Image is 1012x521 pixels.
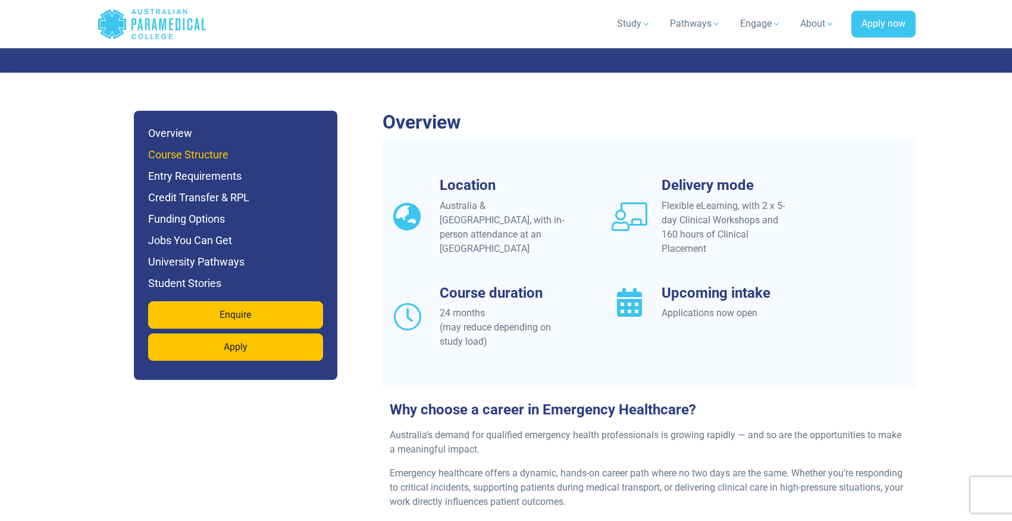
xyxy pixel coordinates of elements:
[148,146,323,163] h6: Course Structure
[733,7,788,40] a: Engage
[97,5,207,43] a: Australian Paramedical College
[662,306,791,320] div: Applications now open
[148,232,323,249] h6: Jobs You Can Get
[793,7,842,40] a: About
[148,275,323,292] h6: Student Stories
[390,428,908,457] p: Australia’s demand for qualified emergency health professionals is growing rapidly — and so are t...
[662,285,791,302] h3: Upcoming intake
[148,254,323,270] h6: University Pathways
[383,401,916,419] h3: Why choose a career in Emergency Healthcare?
[663,7,728,40] a: Pathways
[148,168,323,185] h6: Entry Requirements
[440,199,569,256] div: Australia & [GEOGRAPHIC_DATA], with in-person attendance at an [GEOGRAPHIC_DATA]
[148,211,323,227] h6: Funding Options
[440,285,569,302] h3: Course duration
[383,111,916,133] h2: Overview
[662,199,791,256] div: Flexible eLearning, with 2 x 5-day Clinical Workshops and 160 hours of Clinical Placement
[662,177,791,194] h3: Delivery mode
[148,125,323,142] h6: Overview
[851,11,916,38] a: Apply now
[610,7,658,40] a: Study
[148,333,323,361] a: Apply
[148,301,323,329] a: Enquire
[440,177,569,194] h3: Location
[390,466,908,509] p: Emergency healthcare offers a dynamic, hands-on career path where no two days are the same. Wheth...
[148,189,323,206] h6: Credit Transfer & RPL
[440,306,569,349] div: 24 months (may reduce depending on study load)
